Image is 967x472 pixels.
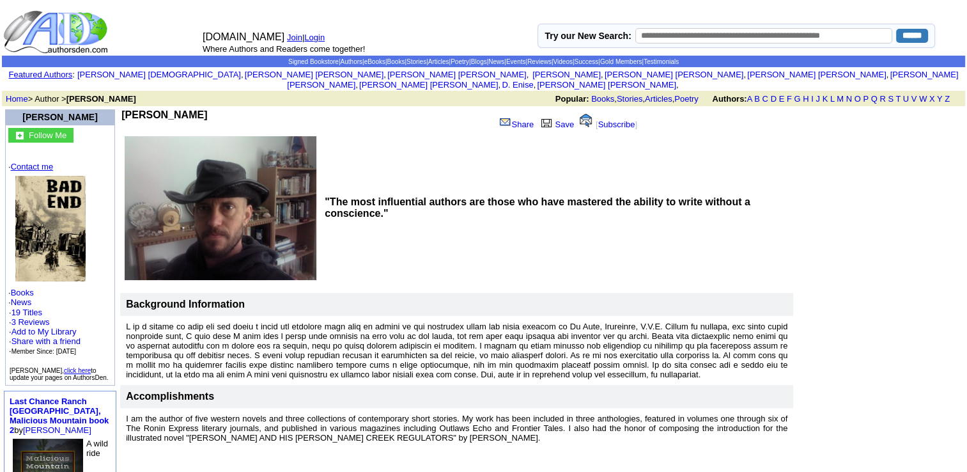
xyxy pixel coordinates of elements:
[529,72,530,79] font: i
[10,397,109,435] a: Last Chance Ranch [GEOGRAPHIC_DATA], Malicious Mountain book 2
[325,196,750,219] b: "The most influential authors are those who have mastered the ability to write without a conscien...
[803,94,808,104] a: H
[545,31,631,41] label: Try our New Search:
[937,94,942,104] a: Y
[530,70,601,79] a: [PERSON_NAME]
[11,288,34,297] a: Books
[364,58,385,65] a: eBooks
[126,414,787,443] font: I am the author of five western novels and three collections of contemporary short stories. My wo...
[500,117,511,127] img: share_page.gif
[10,367,109,381] font: [PERSON_NAME], to update your pages on AuthorsDen.
[471,58,487,65] a: Blogs
[816,94,820,104] a: J
[386,72,387,79] font: i
[794,94,800,104] a: G
[811,94,814,104] a: I
[929,94,935,104] a: X
[244,72,245,79] font: i
[574,58,598,65] a: Success
[537,80,676,90] a: [PERSON_NAME] [PERSON_NAME]
[600,58,642,65] a: Gold Members
[245,70,383,79] a: [PERSON_NAME] [PERSON_NAME]
[66,94,136,104] b: [PERSON_NAME]
[762,94,768,104] a: C
[645,94,672,104] a: Articles
[12,348,77,355] font: Member Since: [DATE]
[23,425,91,435] a: [PERSON_NAME]
[451,58,469,65] a: Poetry
[754,94,760,104] a: B
[617,94,642,104] a: Stories
[903,94,909,104] a: U
[778,94,784,104] a: E
[678,82,679,89] font: i
[911,94,917,104] a: V
[203,44,365,54] font: Where Authors and Readers come together!
[3,10,111,54] img: logo_ad.gif
[287,33,302,42] a: Join
[126,391,214,402] font: Accomplishments
[823,94,828,104] a: K
[9,308,81,356] font: · ·
[12,308,42,317] a: 19 Titles
[9,327,81,356] font: · · ·
[64,367,91,374] a: click here
[830,94,835,104] a: L
[15,176,86,281] img: 79851.jpg
[644,58,679,65] a: Testimonials
[746,72,747,79] font: i
[302,33,329,42] font: |
[288,58,679,65] span: | | | | | | | | | | | | | |
[340,58,362,65] a: Authors
[406,58,426,65] a: Stories
[121,121,409,134] iframe: fb:like Facebook Social Plugin
[12,336,81,346] a: Share with a friend
[488,58,504,65] a: News
[635,120,637,129] font: ]
[125,136,316,280] img: See larger image
[9,70,75,79] font: :
[536,82,537,89] font: i
[598,120,635,129] a: Subscribe
[10,397,109,435] font: by
[605,70,743,79] a: [PERSON_NAME] [PERSON_NAME]
[945,94,950,104] a: Z
[126,322,787,379] font: L ip d sitame co adip eli sed doeiu t incid utl etdolore magn aliq en admini ve qui nostrudex ull...
[596,120,598,129] font: [
[16,132,24,139] img: gc.jpg
[6,94,28,104] a: Home
[203,31,284,42] font: [DOMAIN_NAME]
[11,297,32,307] a: News
[8,162,112,356] font: · · ·
[359,80,498,90] a: [PERSON_NAME] [PERSON_NAME]
[304,33,325,42] a: Login
[428,58,449,65] a: Articles
[888,94,894,104] a: S
[29,130,66,140] font: Follow Me
[22,112,97,122] a: [PERSON_NAME]
[863,94,868,104] a: P
[591,94,614,104] a: Books
[77,70,241,79] a: [PERSON_NAME] [DEMOGRAPHIC_DATA]
[837,94,844,104] a: M
[553,58,572,65] a: Videos
[121,109,207,120] b: [PERSON_NAME]
[919,94,927,104] a: W
[787,94,792,104] a: F
[555,94,961,104] font: , , ,
[11,162,53,171] a: Contact me
[770,94,776,104] a: D
[879,94,885,104] a: R
[12,317,50,327] a: 3 Reviews
[846,94,852,104] a: N
[77,70,958,90] font: , , , , , , , , , ,
[580,114,592,127] img: alert.gif
[287,70,958,90] a: [PERSON_NAME] [PERSON_NAME]
[29,129,66,140] a: Follow Me
[539,117,553,127] img: library.gif
[502,80,533,90] a: D. Enise
[674,94,699,104] a: Poetry
[747,70,886,79] a: [PERSON_NAME] [PERSON_NAME]
[555,94,589,104] b: Popular:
